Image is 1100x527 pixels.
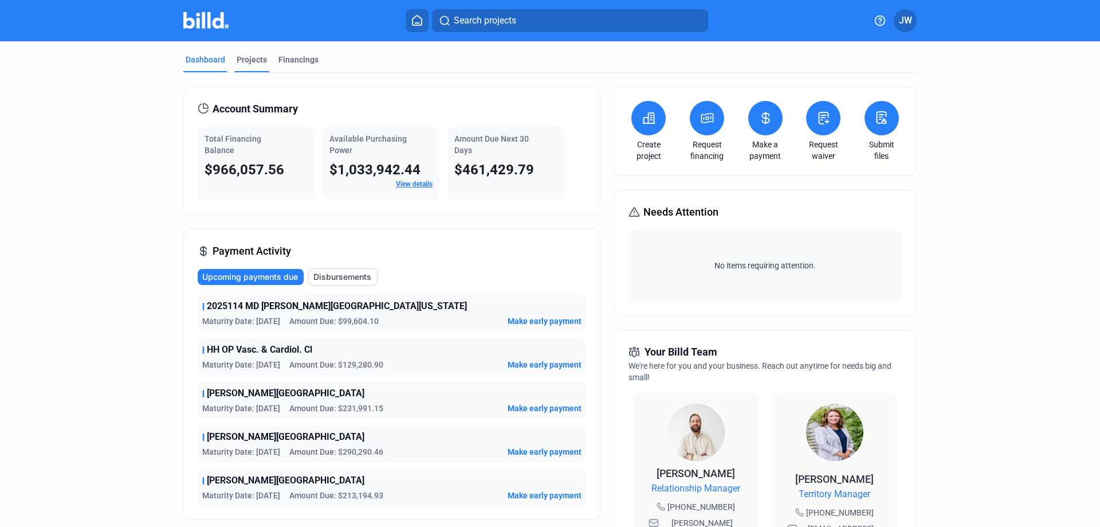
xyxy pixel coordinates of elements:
button: JW [894,9,917,32]
a: Create project [628,139,669,162]
span: Amount Due: $129,280.90 [289,359,383,370]
a: Request waiver [803,139,843,162]
span: HH OP Vasc. & Cardiol. Cl [207,343,312,357]
span: Available Purchasing Power [329,134,407,155]
span: Account Summary [213,101,298,117]
span: Upcoming payments due [202,271,298,283]
span: Your Billd Team [645,344,717,360]
div: Dashboard [186,54,225,65]
span: 2025114 MD [PERSON_NAME][GEOGRAPHIC_DATA][US_STATE] [207,299,467,313]
span: [PERSON_NAME][GEOGRAPHIC_DATA] [207,474,364,487]
span: [PHONE_NUMBER] [667,501,735,513]
span: Maturity Date: [DATE] [202,315,280,327]
span: Amount Due: $290,290.46 [289,446,383,458]
span: [PERSON_NAME] [795,473,874,485]
span: Disbursements [313,271,371,283]
span: [PHONE_NUMBER] [806,507,874,518]
span: Total Financing Balance [205,134,261,155]
span: $461,429.79 [454,162,534,178]
span: $966,057.56 [205,162,284,178]
span: No items requiring attention. [633,260,897,271]
button: Upcoming payments due [198,269,304,285]
span: [PERSON_NAME][GEOGRAPHIC_DATA] [207,387,364,400]
span: Amount Due Next 30 Days [454,134,529,155]
span: Amount Due: $231,991.15 [289,403,383,414]
img: Territory Manager [806,404,863,461]
img: Relationship Manager [667,404,725,461]
span: $1,033,942.44 [329,162,421,178]
a: View details [396,180,433,188]
img: Billd Company Logo [183,12,229,29]
span: Territory Manager [799,487,870,501]
span: Amount Due: $213,194.93 [289,490,383,501]
span: Maturity Date: [DATE] [202,490,280,501]
div: Financings [278,54,319,65]
button: Make early payment [508,446,582,458]
span: [PERSON_NAME] [657,467,735,479]
span: Maturity Date: [DATE] [202,403,280,414]
span: Maturity Date: [DATE] [202,446,280,458]
span: Amount Due: $99,604.10 [289,315,379,327]
span: We're here for you and your business. Reach out anytime for needs big and small! [628,361,891,382]
span: Payment Activity [213,243,291,259]
span: Maturity Date: [DATE] [202,359,280,370]
button: Make early payment [508,359,582,370]
button: Search projects [432,9,708,32]
span: Needs Attention [643,204,718,220]
div: Projects [237,54,267,65]
a: Submit files [862,139,902,162]
button: Make early payment [508,490,582,501]
span: [PERSON_NAME][GEOGRAPHIC_DATA] [207,430,364,444]
a: Make a payment [745,139,785,162]
a: Request financing [687,139,727,162]
span: JW [899,14,912,28]
span: Relationship Manager [651,482,740,495]
button: Make early payment [508,403,582,414]
button: Disbursements [308,268,378,286]
button: Make early payment [508,315,582,327]
span: Search projects [454,14,516,28]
